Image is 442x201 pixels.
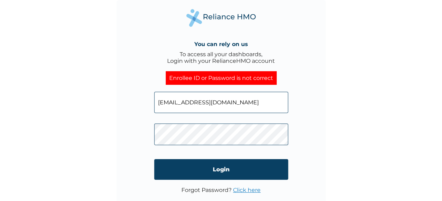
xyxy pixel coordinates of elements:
[166,71,277,85] div: Enrollee ID or Password is not correct
[154,92,288,113] input: Email address or HMO ID
[233,187,261,193] a: Click here
[181,187,261,193] p: Forgot Password?
[186,9,256,27] img: Reliance Health's Logo
[194,41,248,47] h4: You can rely on us
[167,51,275,64] div: To access all your dashboards, Login with your RelianceHMO account
[154,159,288,180] input: Login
